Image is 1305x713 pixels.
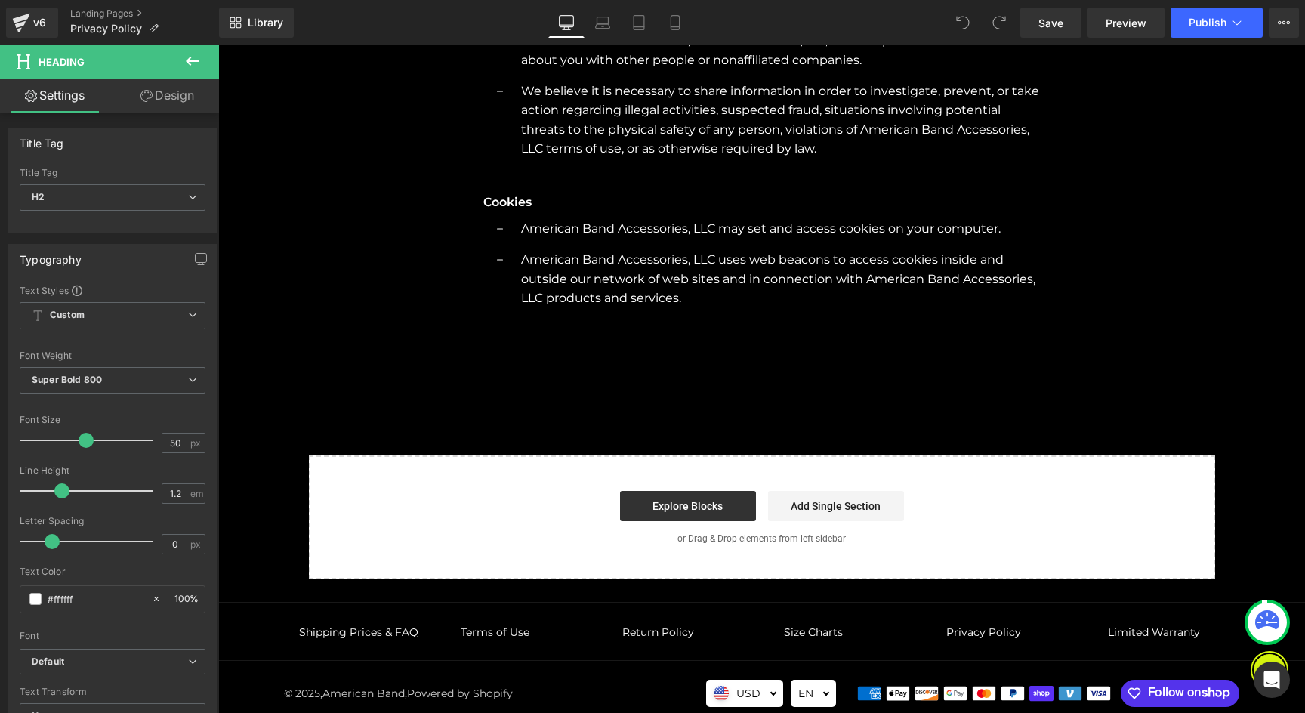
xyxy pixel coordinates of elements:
[518,640,542,656] span: USD
[1254,662,1290,698] div: Open Intercom Messenger
[265,147,822,167] p: Cookies
[39,56,85,68] span: Heading
[248,16,283,29] span: Library
[6,8,58,38] a: v6
[20,415,205,425] div: Font Size
[20,284,205,296] div: Text Styles
[20,350,205,361] div: Font Weight
[657,8,693,38] a: Mobile
[168,586,205,613] div: %
[32,656,64,668] i: Default
[104,641,187,655] a: American Band
[303,36,822,113] p: We believe it is necessary to share information in order to investigate, prevent, or take action ...
[219,8,294,38] a: New Library
[66,640,374,656] p: © 2025, ,
[585,8,621,38] a: Laptop
[1106,15,1146,31] span: Preview
[20,245,82,266] div: Typography
[30,13,49,32] div: v6
[1171,8,1263,38] button: Publish
[551,579,625,595] a: Size Charts
[550,446,686,476] a: Add Single Section
[948,8,978,38] button: Undo
[1269,8,1299,38] button: More
[50,309,85,322] b: Custom
[227,579,311,595] a: Terms of Use
[70,23,142,35] span: Privacy Policy
[303,174,822,193] p: American Band Accessories, LLC may set and access cookies on your computer.
[113,79,222,113] a: Design
[189,641,295,655] a: Powered by Shopify
[389,579,476,595] a: Return Policy
[402,446,538,476] a: Explore Blocks
[20,128,64,150] div: Title Tag
[20,566,205,577] div: Text Color
[20,168,205,178] div: Title Tag
[580,640,595,656] span: en
[32,191,45,202] b: H2
[20,516,205,526] div: Letter Spacing
[32,374,102,385] b: Super Bold 800
[48,591,144,607] input: Color
[190,489,203,498] span: em
[20,465,205,476] div: Line Height
[115,488,973,498] p: or Drag & Drop elements from left sidebar
[875,579,982,595] a: Limited Warranty
[1087,8,1165,38] a: Preview
[70,8,219,20] a: Landing Pages
[303,205,822,263] p: American Band Accessories, LLC uses web beacons to access cookies inside and outside our network ...
[548,8,585,38] a: Desktop
[984,8,1014,38] button: Redo
[1189,17,1226,29] span: Publish
[713,579,803,595] a: Privacy Policy
[190,539,203,549] span: px
[66,579,200,595] a: Shipping Prices & FAQ
[1038,15,1063,31] span: Save
[621,8,657,38] a: Tablet
[190,438,203,448] span: px
[20,687,205,697] div: Text Transform
[20,631,205,641] div: Font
